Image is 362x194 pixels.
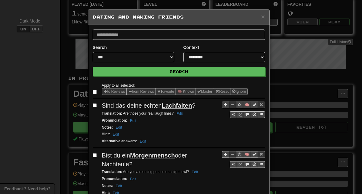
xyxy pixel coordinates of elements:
[261,13,265,20] span: ×
[102,111,185,116] small: Are those your real laugh lines?
[261,13,265,20] button: Close
[175,110,185,117] button: Edit
[102,88,127,95] button: to Reviews
[222,151,265,168] div: Sentence controls
[114,124,124,131] button: Edit
[183,44,199,50] label: Context
[93,14,265,20] h5: Dating and Making Friends
[102,83,135,88] small: Apply to all selected:
[114,183,124,189] button: Edit
[176,88,196,95] button: 🧠 Known
[156,88,176,95] button: Favorite
[102,111,122,116] strong: Translation :
[102,88,248,95] div: Sentence options
[128,117,138,124] button: Edit
[230,111,265,118] div: Sentence controls
[102,118,127,123] strong: Pronunciation :
[243,102,251,108] button: 🧠
[102,132,110,136] strong: Hint :
[111,131,121,138] button: Edit
[102,184,113,188] strong: Notes :
[243,151,251,158] button: 🧠
[128,176,138,182] button: Edit
[102,152,187,168] span: Bist du ein oder Nachteule?
[190,169,200,175] button: Edit
[102,177,127,181] strong: Pronunciation :
[214,88,230,95] button: Reset
[102,139,137,143] strong: Alternative answers :
[230,161,265,168] div: Sentence controls
[138,138,148,145] button: Edit
[162,102,192,109] u: Lachfalten
[102,170,122,174] strong: Translation :
[222,101,265,118] div: Sentence controls
[196,88,214,95] button: Master
[230,88,248,95] button: Ignore
[126,88,156,95] button: from Reviews
[93,67,265,76] button: Search
[130,152,175,159] u: Morgenmensch
[93,44,107,50] label: Search
[102,102,196,109] span: Sind das deine echten ?
[102,125,113,130] strong: Notes :
[102,170,200,174] small: Are you a morning person or a night owl?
